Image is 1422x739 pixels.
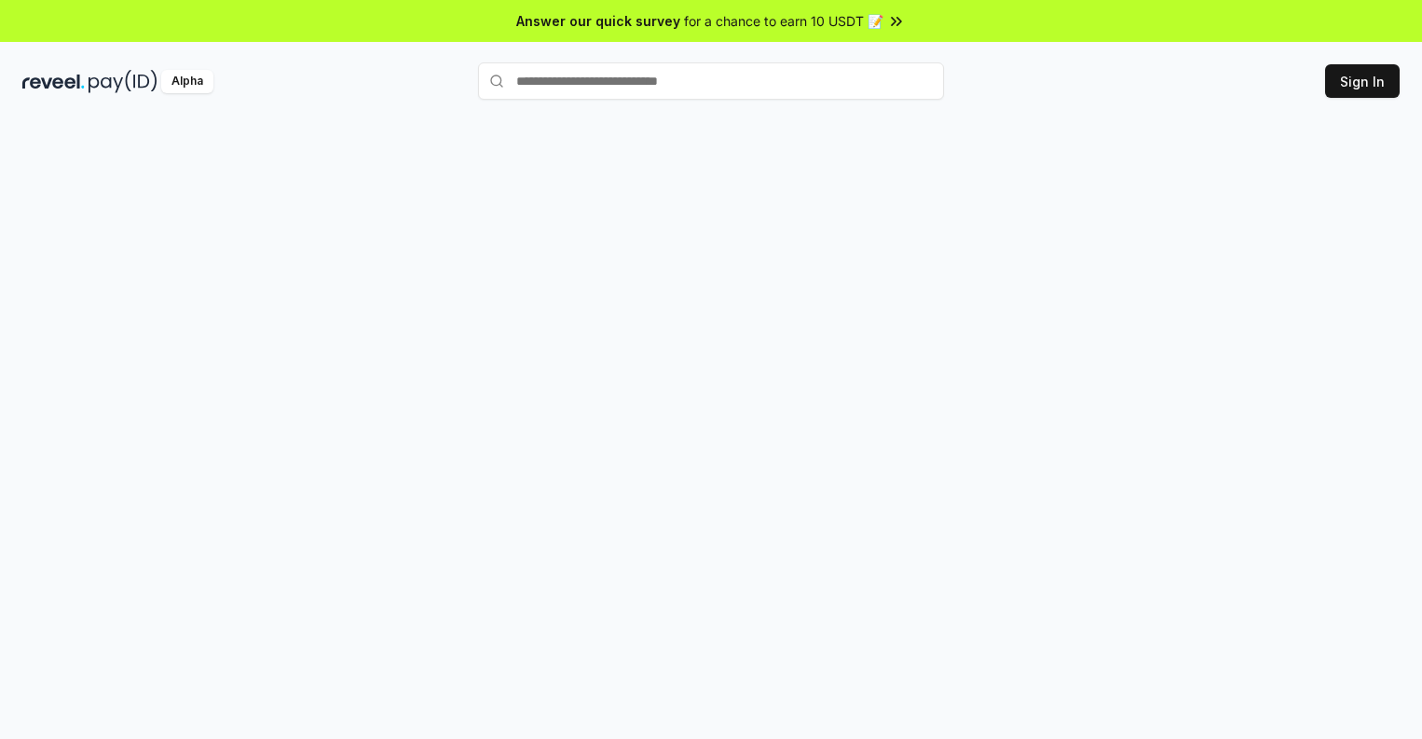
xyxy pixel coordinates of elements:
[89,70,157,93] img: pay_id
[684,11,883,31] span: for a chance to earn 10 USDT 📝
[22,70,85,93] img: reveel_dark
[161,70,213,93] div: Alpha
[516,11,680,31] span: Answer our quick survey
[1325,64,1400,98] button: Sign In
